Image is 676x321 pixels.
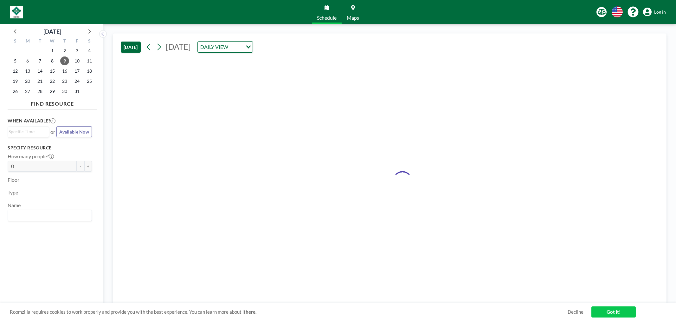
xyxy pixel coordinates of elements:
span: Saturday, October 4, 2025 [85,46,94,55]
div: [DATE] [43,27,61,36]
span: Monday, October 27, 2025 [23,87,32,96]
span: Sunday, October 26, 2025 [11,87,20,96]
span: DAILY VIEW [199,43,229,51]
span: Thursday, October 23, 2025 [60,77,69,86]
span: Friday, October 24, 2025 [73,77,81,86]
span: Monday, October 6, 2025 [23,56,32,65]
span: Tuesday, October 21, 2025 [35,77,44,86]
span: Log in [654,9,666,15]
a: Decline [568,309,583,315]
span: Wednesday, October 22, 2025 [48,77,57,86]
span: Thursday, October 9, 2025 [60,56,69,65]
label: Type [8,189,18,196]
span: Wednesday, October 15, 2025 [48,67,57,75]
button: + [84,161,92,172]
button: [DATE] [121,42,141,53]
div: S [83,37,95,46]
span: Tuesday, October 14, 2025 [35,67,44,75]
span: Saturday, October 18, 2025 [85,67,94,75]
input: Search for option [230,43,242,51]
input: Search for option [9,128,45,135]
label: How many people? [8,153,54,160]
span: Friday, October 31, 2025 [73,87,81,96]
a: Log in [643,8,666,16]
span: Tuesday, October 7, 2025 [35,56,44,65]
span: Thursday, October 30, 2025 [60,87,69,96]
div: M [22,37,34,46]
span: or [50,129,55,135]
div: T [34,37,46,46]
span: [DATE] [166,42,191,51]
div: Search for option [8,127,49,136]
button: - [77,161,84,172]
span: Monday, October 20, 2025 [23,77,32,86]
label: Name [8,202,21,208]
input: Search for option [9,211,88,219]
img: organization-logo [10,6,23,18]
span: Wednesday, October 29, 2025 [48,87,57,96]
h4: FIND RESOURCE [8,98,97,107]
span: Schedule [317,15,337,20]
div: Search for option [198,42,253,52]
span: Roomzilla requires cookies to work properly and provide you with the best experience. You can lea... [10,309,568,315]
span: Monday, October 13, 2025 [23,67,32,75]
div: S [9,37,22,46]
span: Wednesday, October 1, 2025 [48,46,57,55]
span: Tuesday, October 28, 2025 [35,87,44,96]
span: Maps [347,15,359,20]
div: Search for option [8,210,92,221]
a: here. [246,309,256,315]
span: Friday, October 10, 2025 [73,56,81,65]
span: Friday, October 3, 2025 [73,46,81,55]
label: Floor [8,177,19,183]
span: Friday, October 17, 2025 [73,67,81,75]
span: Available Now [59,129,89,134]
span: Sunday, October 12, 2025 [11,67,20,75]
span: Saturday, October 25, 2025 [85,77,94,86]
span: Sunday, October 5, 2025 [11,56,20,65]
span: Sunday, October 19, 2025 [11,77,20,86]
div: W [46,37,59,46]
div: T [58,37,71,46]
span: Saturday, October 11, 2025 [85,56,94,65]
span: Wednesday, October 8, 2025 [48,56,57,65]
span: Thursday, October 16, 2025 [60,67,69,75]
div: F [71,37,83,46]
a: Got it! [591,306,636,318]
h3: Specify resource [8,145,92,151]
button: Available Now [56,126,92,137]
span: Thursday, October 2, 2025 [60,46,69,55]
